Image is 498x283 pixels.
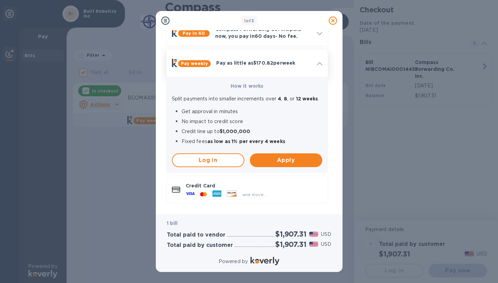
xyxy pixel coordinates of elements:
b: Pay in 60 [183,31,205,36]
p: Pay as little as $170.82 per week [216,59,311,66]
span: Log in [178,156,238,164]
b: $1,000,000 [220,129,250,134]
h2: $1,907.31 [275,240,306,249]
p: USD [321,231,331,238]
p: Credit line up to [182,128,322,135]
img: USD [309,242,319,247]
b: 4 [276,96,281,101]
h3: Total paid to vendor [167,232,225,238]
h3: Total paid by customer [167,242,233,249]
p: No impact to credit score [182,118,322,125]
b: How it works [231,83,264,89]
p: USD [321,241,331,248]
img: Logo [251,257,279,265]
button: Log in [172,153,244,167]
span: and more... [242,192,267,197]
span: 1 [244,18,246,23]
p: Split payments into smaller increments over , , or . [172,95,322,102]
img: USD [309,232,319,237]
p: Compass Forwarding Co. Inc. paid now, you pay in 60 days - No fee. [215,26,311,40]
p: Powered by [219,258,248,265]
b: 8 [282,96,287,101]
h2: $1,907.31 [275,230,306,238]
p: Credit Card [186,182,322,189]
p: Fixed fees [182,138,322,145]
b: 1 bill [167,220,178,226]
b: as low as 1% per every 4 weeks [207,139,285,144]
span: Apply [255,156,317,164]
b: 12 weeks [296,96,318,101]
b: Pay weekly [181,61,208,66]
button: Apply [250,153,322,167]
p: Get approval in minutes [182,108,322,115]
b: of 3 [244,18,254,23]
